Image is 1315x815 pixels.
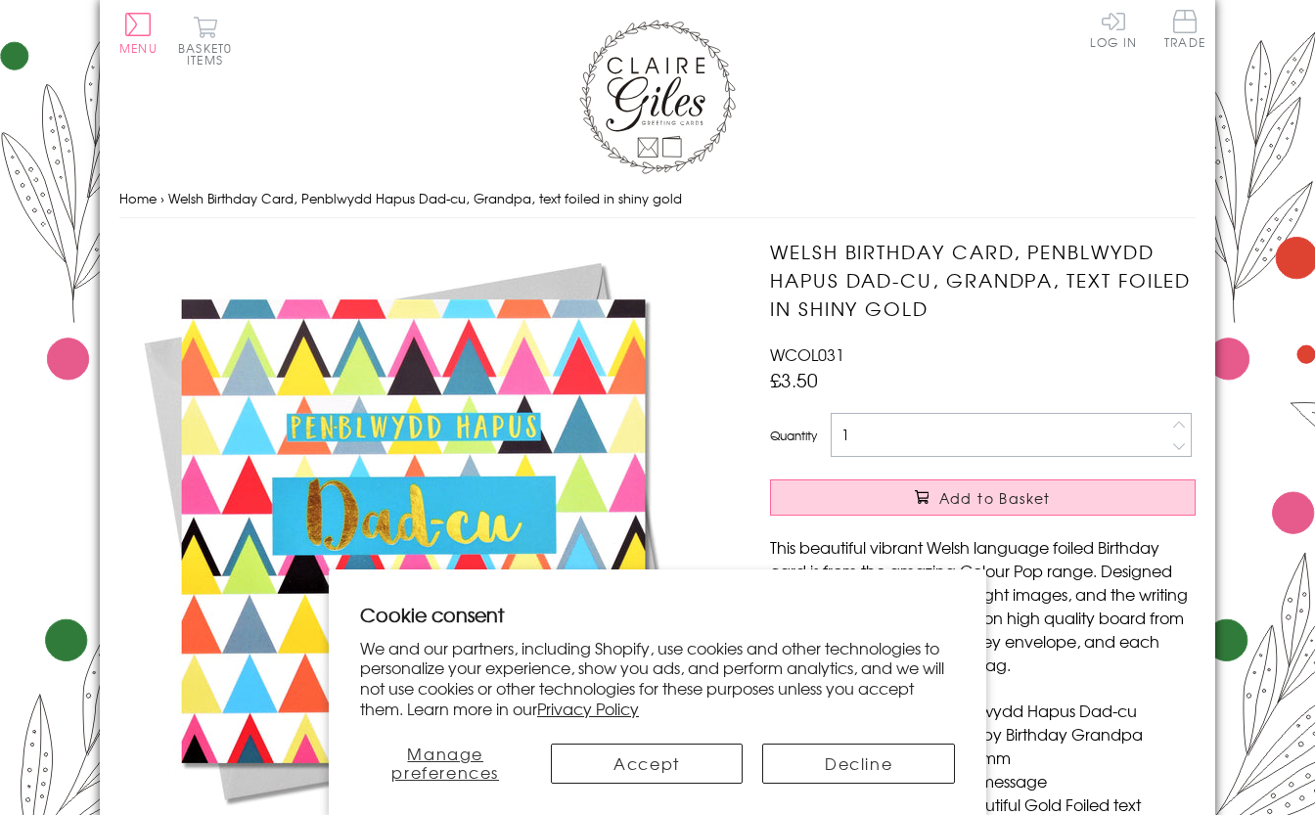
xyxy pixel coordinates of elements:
[770,366,818,393] span: £3.50
[360,638,955,719] p: We and our partners, including Shopify, use cookies and other technologies to personalize your ex...
[119,189,157,207] a: Home
[391,742,499,784] span: Manage preferences
[119,179,1196,219] nav: breadcrumbs
[770,479,1196,516] button: Add to Basket
[770,342,844,366] span: WCOL031
[178,16,232,66] button: Basket0 items
[1164,10,1205,48] span: Trade
[1090,10,1137,48] a: Log In
[1164,10,1205,52] a: Trade
[770,238,1196,322] h1: Welsh Birthday Card, Penblwydd Hapus Dad-cu, Grandpa, text foiled in shiny gold
[360,601,955,628] h2: Cookie consent
[770,535,1196,676] p: This beautiful vibrant Welsh language foiled Birthday card is from the amazing Colour Pop range. ...
[187,39,232,68] span: 0 items
[939,488,1051,508] span: Add to Basket
[579,20,736,174] img: Claire Giles Greetings Cards
[551,744,744,784] button: Accept
[537,697,639,720] a: Privacy Policy
[762,744,955,784] button: Decline
[360,744,531,784] button: Manage preferences
[119,39,158,57] span: Menu
[160,189,164,207] span: ›
[168,189,682,207] span: Welsh Birthday Card, Penblwydd Hapus Dad-cu, Grandpa, text foiled in shiny gold
[770,427,817,444] label: Quantity
[119,13,158,54] button: Menu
